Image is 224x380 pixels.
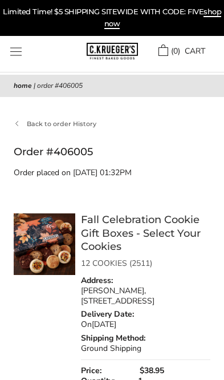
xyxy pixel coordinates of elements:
[87,43,138,59] img: C.KRUEGER'S
[81,276,149,286] div: Address:
[14,166,210,179] p: Order placed on [DATE] 01:32PM
[81,333,149,343] div: Shipping Method:
[158,46,205,57] a: (0) CART
[14,80,210,92] nav: breadcrumbs
[3,7,221,29] a: Limited Time! $5 SHIPPING SITEWIDE WITH CODE: FIVEshop now
[14,144,210,161] h1: Order #406005
[10,47,22,56] button: Open navigation
[92,319,116,330] time: [DATE]
[81,260,210,268] p: 12 COOKIES (2511)
[81,309,149,320] div: Delivery Date:
[140,366,164,376] span: $38.95
[81,286,210,306] div: [PERSON_NAME], [STREET_ADDRESS]
[81,320,210,330] div: On
[14,81,32,90] a: Home
[37,81,83,90] span: Order #406005
[81,343,210,354] div: Ground Shipping
[34,81,35,90] span: |
[81,213,201,253] a: Fall Celebration Cookie Gift Boxes - Select Your Cookies
[14,119,96,129] a: Back to order History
